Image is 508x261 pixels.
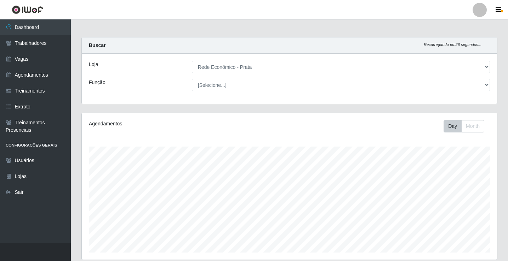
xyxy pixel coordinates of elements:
[12,5,43,14] img: CoreUI Logo
[461,120,484,132] button: Month
[89,120,250,127] div: Agendamentos
[444,120,462,132] button: Day
[424,42,481,47] i: Recarregando em 28 segundos...
[89,79,105,86] label: Função
[444,120,484,132] div: First group
[89,61,98,68] label: Loja
[444,120,490,132] div: Toolbar with button groups
[89,42,105,48] strong: Buscar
